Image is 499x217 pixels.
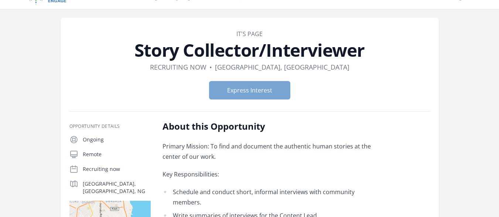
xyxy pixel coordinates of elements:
[83,165,151,173] p: Recruiting now
[163,120,379,132] h2: About this Opportunity
[83,180,151,195] p: [GEOGRAPHIC_DATA], [GEOGRAPHIC_DATA], NG
[163,187,379,207] li: Schedule and conduct short, informal interviews with community members.
[163,141,379,162] p: Primary Mission: To find and document the authentic human stories at the center of our work.
[83,151,151,158] p: Remote
[69,123,151,129] h3: Opportunity Details
[69,41,430,59] h1: Story Collector/Interviewer
[150,62,206,72] dd: Recruiting now
[209,81,290,99] button: Express Interest
[215,62,349,72] dd: [GEOGRAPHIC_DATA], [GEOGRAPHIC_DATA]
[236,30,263,38] a: It's PAGE
[209,62,212,72] div: •
[83,136,151,143] p: Ongoing
[163,169,379,179] p: Key Responsibilities:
